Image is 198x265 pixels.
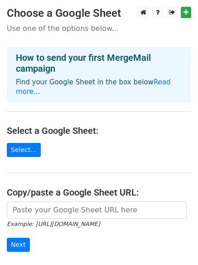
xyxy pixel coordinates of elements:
[16,52,182,74] h4: How to send your first MergeMail campaign
[7,187,191,198] h4: Copy/paste a Google Sheet URL:
[7,125,191,136] h4: Select a Google Sheet:
[16,78,171,96] a: Read more...
[7,7,191,20] h3: Choose a Google Sheet
[7,24,191,33] p: Use one of the options below...
[7,201,187,219] input: Paste your Google Sheet URL here
[7,221,100,227] small: Example: [URL][DOMAIN_NAME]
[7,143,41,157] a: Select...
[16,78,182,97] p: Find your Google Sheet in the box below
[7,238,30,252] input: Next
